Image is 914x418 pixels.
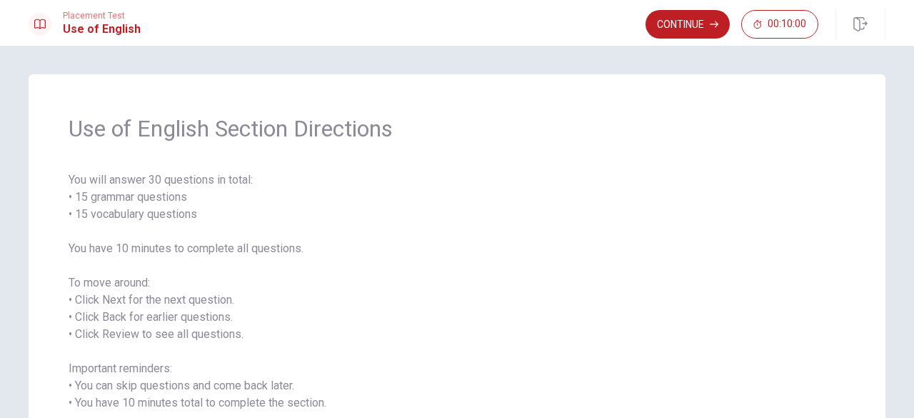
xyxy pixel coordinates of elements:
span: 00:10:00 [768,19,806,30]
button: Continue [646,10,730,39]
span: Use of English Section Directions [69,114,845,143]
span: Placement Test [63,11,141,21]
h1: Use of English [63,21,141,38]
button: 00:10:00 [741,10,818,39]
